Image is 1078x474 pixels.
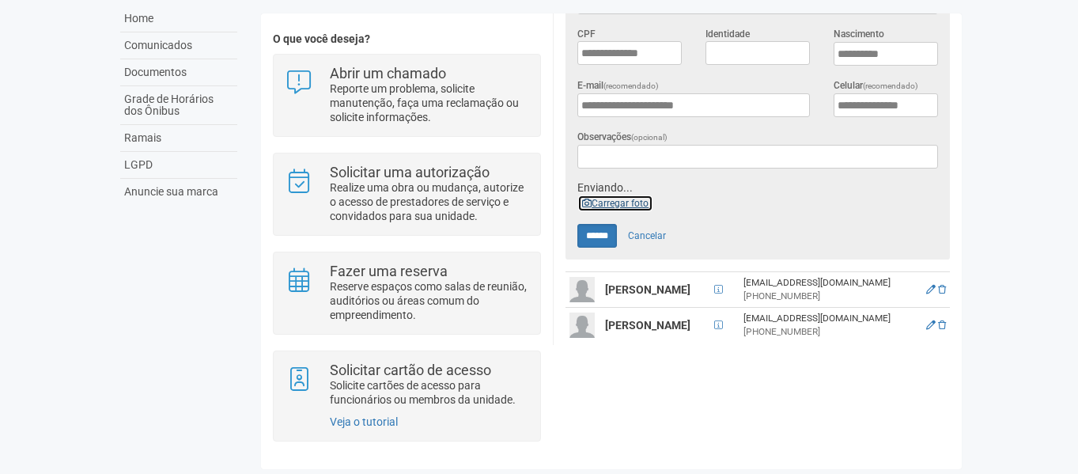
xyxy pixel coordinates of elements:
a: Editar membro [926,284,936,295]
a: Ramais [120,125,237,152]
img: user.png [569,277,595,302]
label: E-mail [577,78,659,93]
span: (recomendado) [603,82,659,90]
a: LGPD [120,152,237,179]
div: [EMAIL_ADDRESS][DOMAIN_NAME] [743,276,914,290]
label: Celular [834,78,918,93]
div: [PHONE_NUMBER] [743,290,914,303]
strong: [PERSON_NAME] [605,283,690,296]
a: Excluir membro [938,284,946,295]
a: Abrir um chamado Reporte um problema, solicite manutenção, faça uma reclamação ou solicite inform... [286,66,528,124]
strong: Abrir um chamado [330,65,446,82]
label: CPF [577,27,596,41]
a: Anuncie sua marca [120,179,237,205]
div: Enviando... [577,180,938,195]
label: Observações [577,130,668,145]
a: Grade de Horários dos Ônibus [120,86,237,125]
p: Reserve espaços como salas de reunião, auditórios ou áreas comum do empreendimento. [330,279,528,322]
strong: [PERSON_NAME] [605,319,690,332]
div: [EMAIL_ADDRESS][DOMAIN_NAME] [743,312,914,325]
a: Documentos [120,59,237,86]
span: (recomendado) [863,82,918,90]
img: user.png [569,313,595,338]
strong: Solicitar cartão de acesso [330,362,491,378]
a: Carregar foto [577,195,653,212]
strong: Solicitar uma autorização [330,164,490,180]
a: Editar membro [926,320,936,331]
strong: Fazer uma reserva [330,263,448,279]
a: Cancelar [619,224,675,248]
a: Fazer uma reserva Reserve espaços como salas de reunião, auditórios ou áreas comum do empreendime... [286,264,528,322]
a: Solicitar uma autorização Realize uma obra ou mudança, autorize o acesso de prestadores de serviç... [286,165,528,223]
a: Comunicados [120,32,237,59]
div: [PHONE_NUMBER] [743,325,914,339]
a: Home [120,6,237,32]
a: Veja o tutorial [330,415,398,428]
p: Reporte um problema, solicite manutenção, faça uma reclamação ou solicite informações. [330,82,528,124]
p: Solicite cartões de acesso para funcionários ou membros da unidade. [330,378,528,407]
span: (opcional) [631,133,668,142]
label: Identidade [705,27,750,41]
label: Nascimento [834,27,884,41]
a: Excluir membro [938,320,946,331]
p: Realize uma obra ou mudança, autorize o acesso de prestadores de serviço e convidados para sua un... [330,180,528,223]
h4: O que você deseja? [273,33,541,45]
a: Solicitar cartão de acesso Solicite cartões de acesso para funcionários ou membros da unidade. [286,363,528,407]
